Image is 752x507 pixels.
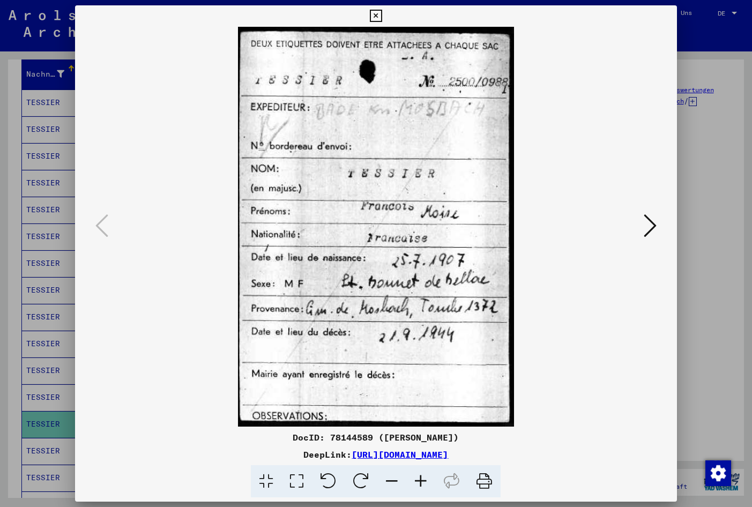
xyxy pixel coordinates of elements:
[75,448,676,461] div: DeepLink:
[111,27,640,427] img: 001.jpg
[75,431,676,444] div: DocID: 78144589 ([PERSON_NAME])
[705,460,731,486] img: Zustimmung ändern
[352,449,448,460] a: [URL][DOMAIN_NAME]
[705,460,731,486] div: Zustimmung ändern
